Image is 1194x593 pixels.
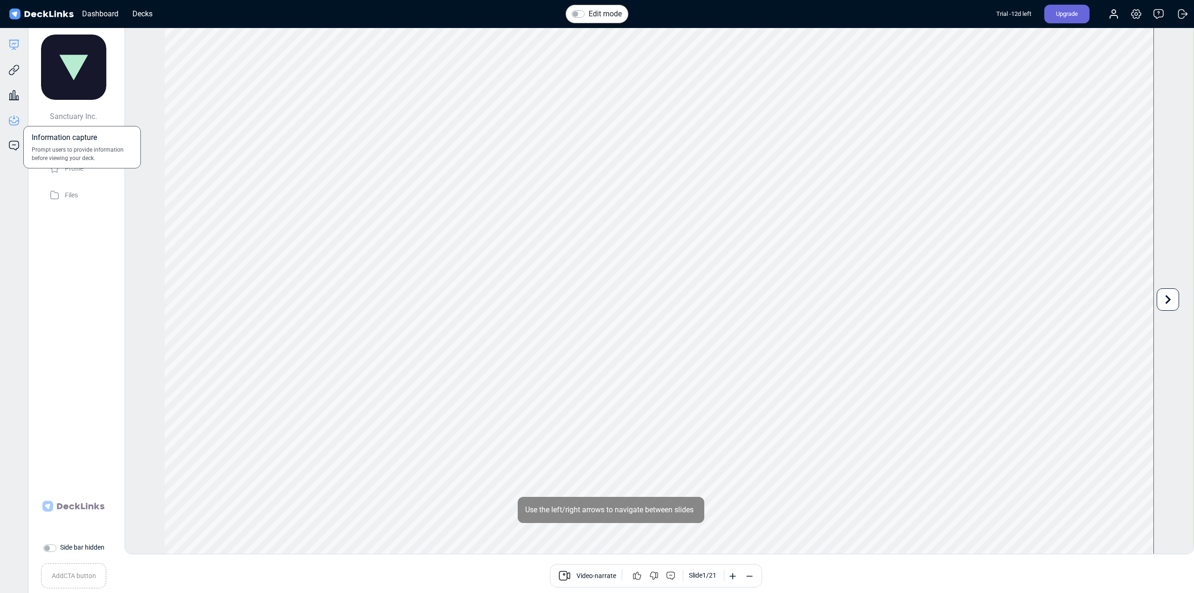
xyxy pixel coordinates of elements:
span: Video-narrate [576,571,616,582]
label: Edit mode [589,8,622,20]
img: avatar [41,35,106,100]
span: Information capture [32,132,97,146]
div: Use the left/right arrows to navigate between slides [518,497,704,523]
div: Dashboard [77,8,123,20]
label: Side bar hidden [60,543,104,552]
span: Prompt users to provide information before viewing your deck. [32,146,132,162]
img: DeckLinks [7,7,75,21]
div: Decks [128,8,157,20]
div: Slide 1 / 21 [689,571,716,580]
div: Upgrade [1044,5,1090,23]
div: Trial - 12 d left [996,5,1031,23]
